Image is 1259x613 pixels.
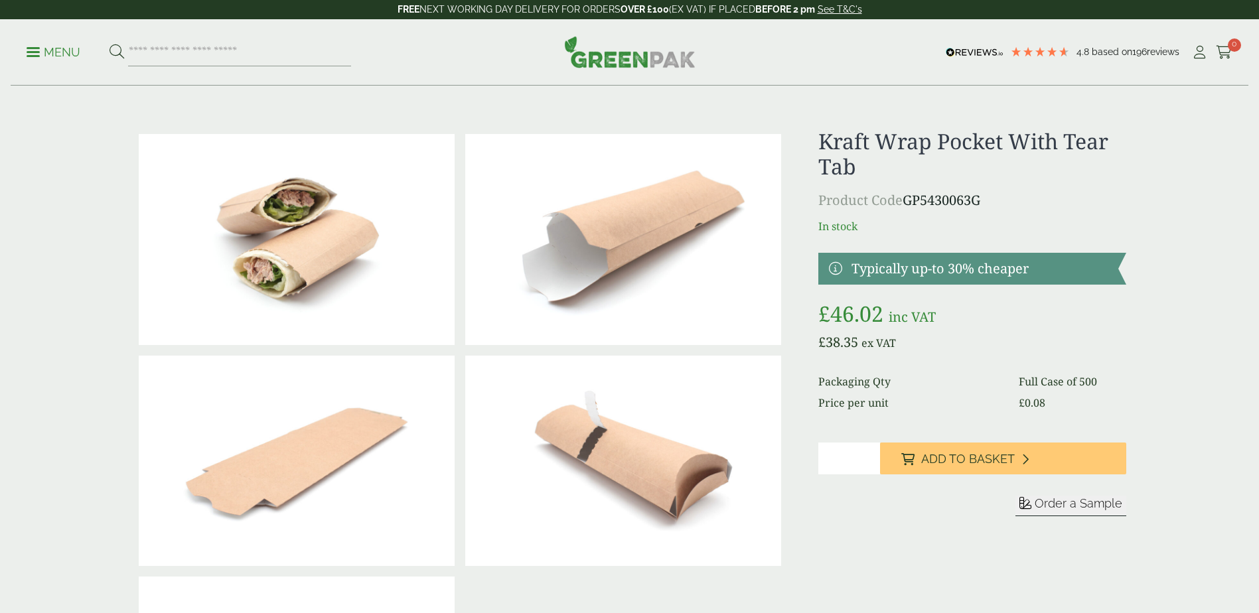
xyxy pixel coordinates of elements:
[1092,46,1132,57] span: Based on
[889,308,936,326] span: inc VAT
[946,48,1003,57] img: REVIEWS.io
[818,218,1126,234] p: In stock
[818,129,1126,180] h1: Kraft Wrap Pocket With Tear Tab
[1191,46,1208,59] i: My Account
[818,4,862,15] a: See T&C's
[1015,496,1126,516] button: Order a Sample
[818,191,903,209] span: Product Code
[1228,38,1241,52] span: 0
[880,443,1126,474] button: Add to Basket
[1019,374,1126,389] dd: Full Case of 500
[465,134,781,345] img: 5430063G Kraft Wrap Pocket Open End
[818,333,858,351] bdi: 38.35
[1019,395,1045,410] bdi: 0.08
[755,4,815,15] strong: BEFORE 2 pm
[564,36,696,68] img: GreenPak Supplies
[1216,42,1232,62] a: 0
[1019,395,1025,410] span: £
[1147,46,1179,57] span: reviews
[1010,46,1070,58] div: 4.79 Stars
[818,374,1003,389] dt: Packaging Qty
[818,190,1126,210] p: GP5430063G
[139,356,455,567] img: 5430063G Kraft Wrap Pocket Flat Pack
[27,44,80,58] a: Menu
[1035,496,1122,510] span: Order a Sample
[621,4,669,15] strong: OVER £100
[398,4,419,15] strong: FREE
[1216,46,1232,59] i: Cart
[465,356,781,567] img: 5430063G Kraft Wrap Pocket Closed With Tear Tab Open
[861,336,896,350] span: ex VAT
[1076,46,1092,57] span: 4.8
[818,299,883,328] bdi: 46.02
[818,333,826,351] span: £
[1132,46,1147,57] span: 196
[139,134,455,345] img: 5430063G Kraft Wrap Pocket With Wrap Contents Opened
[818,299,830,328] span: £
[818,395,1003,411] dt: Price per unit
[921,452,1015,466] span: Add to Basket
[27,44,80,60] p: Menu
